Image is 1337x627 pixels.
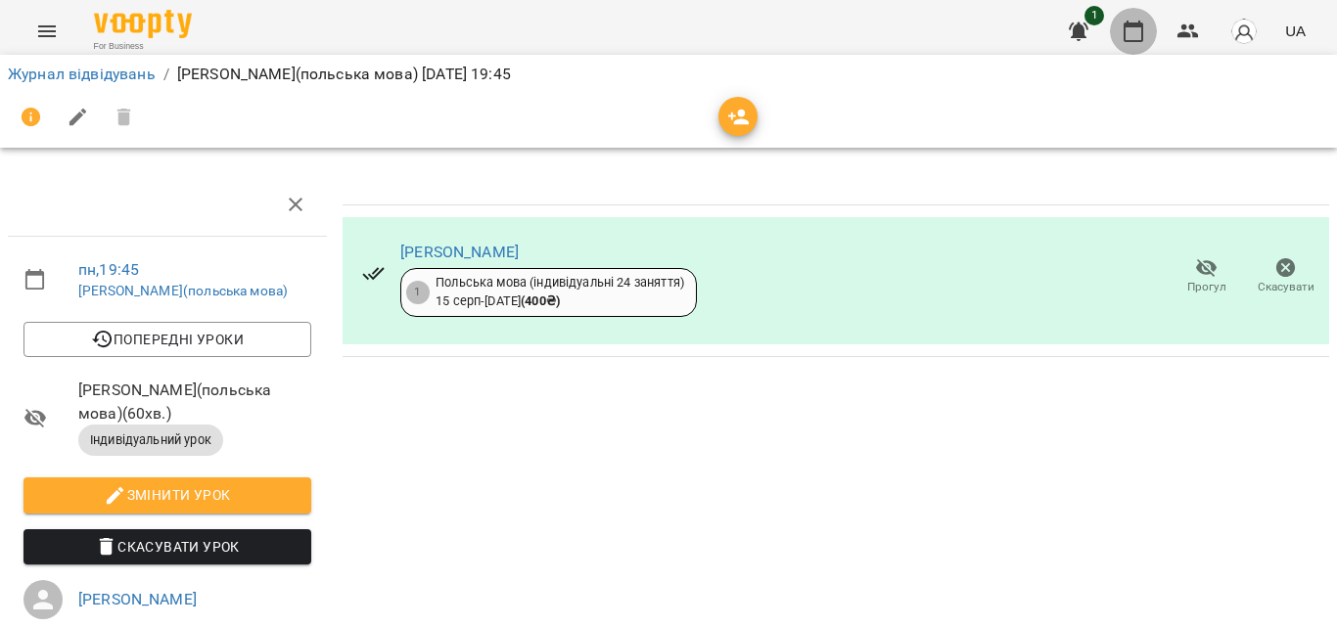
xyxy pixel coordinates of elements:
[521,293,560,308] b: ( 400 ₴ )
[78,260,139,279] a: пн , 19:45
[177,63,511,86] p: [PERSON_NAME](польська мова) [DATE] 19:45
[8,65,156,83] a: Журнал відвідувань
[1167,249,1246,304] button: Прогул
[1277,13,1314,49] button: UA
[78,283,288,298] a: [PERSON_NAME](польська мова)
[39,535,296,559] span: Скасувати Урок
[78,431,223,449] span: Індивідуальний урок
[436,274,684,310] div: Польська мова (індивідуальні 24 заняття) 15 серп - [DATE]
[1246,249,1325,304] button: Скасувати
[23,322,311,357] button: Попередні уроки
[1285,21,1306,41] span: UA
[406,281,430,304] div: 1
[1084,6,1104,25] span: 1
[1230,18,1258,45] img: avatar_s.png
[23,8,70,55] button: Menu
[94,10,192,38] img: Voopty Logo
[39,328,296,351] span: Попередні уроки
[163,63,169,86] li: /
[23,477,311,513] button: Змінити урок
[78,379,311,425] span: [PERSON_NAME](польська мова) ( 60 хв. )
[39,483,296,507] span: Змінити урок
[8,63,1329,86] nav: breadcrumb
[23,529,311,564] button: Скасувати Урок
[1258,279,1314,295] span: Скасувати
[1187,279,1226,295] span: Прогул
[94,40,192,53] span: For Business
[400,243,519,261] a: [PERSON_NAME]
[78,590,197,608] a: [PERSON_NAME]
